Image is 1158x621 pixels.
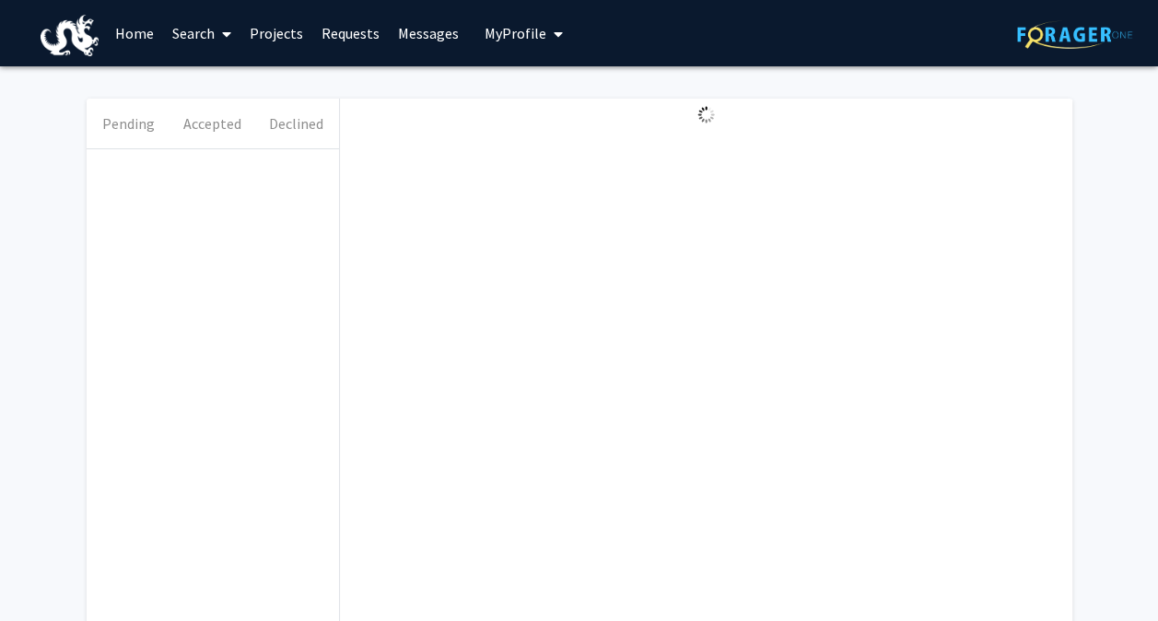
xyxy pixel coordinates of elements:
a: Requests [312,1,389,65]
a: Search [163,1,240,65]
img: Loading [690,99,722,131]
img: Drexel University Logo [41,15,99,56]
img: ForagerOne Logo [1017,20,1132,49]
button: Pending [87,99,170,148]
button: Accepted [170,99,254,148]
iframe: Chat [1080,538,1144,607]
span: My Profile [485,24,546,42]
button: Declined [254,99,338,148]
a: Projects [240,1,312,65]
a: Home [106,1,163,65]
a: Messages [389,1,468,65]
